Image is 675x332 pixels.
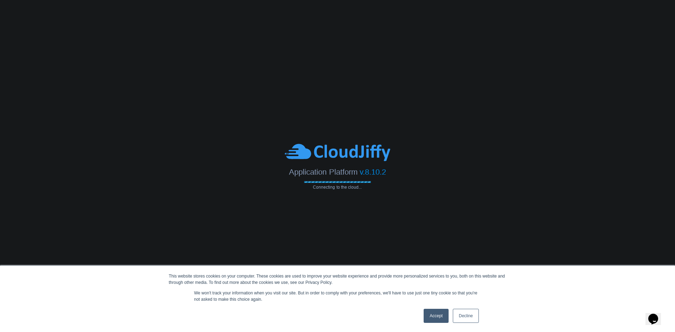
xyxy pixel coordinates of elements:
span: v.8.10.2 [360,167,386,176]
p: We won't track your information when you visit our site. But in order to comply with your prefere... [194,290,481,302]
img: CloudJiffy-Blue.svg [285,143,390,162]
div: This website stores cookies on your computer. These cookies are used to improve your website expe... [169,273,506,286]
a: Decline [453,309,479,323]
iframe: chat widget [645,304,668,325]
a: Accept [424,309,449,323]
span: Connecting to the cloud... [304,184,371,189]
span: Application Platform [289,167,357,176]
